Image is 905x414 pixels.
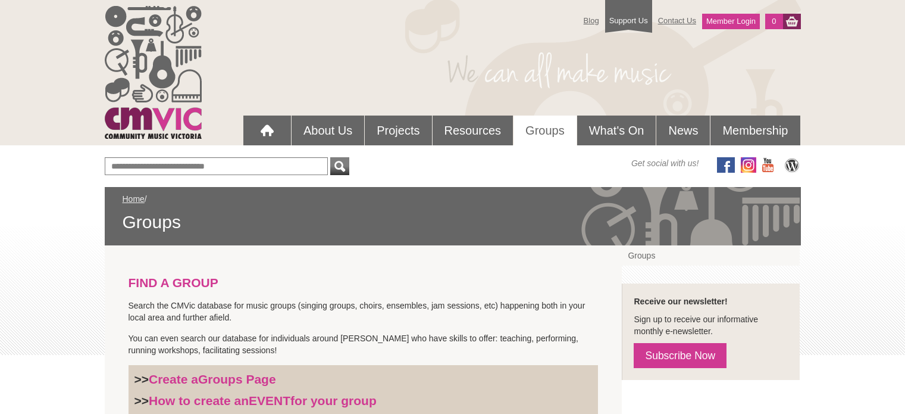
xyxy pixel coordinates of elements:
strong: EVENT [249,394,290,407]
span: Groups [123,211,783,234]
a: What's On [577,116,656,145]
a: Subscribe Now [634,343,726,368]
a: Groups [622,245,800,266]
p: You can even search our database for individuals around [PERSON_NAME] who have skills to offer: t... [129,332,599,356]
a: About Us [292,116,364,145]
strong: Receive our newsletter! [634,297,727,306]
p: Search the CMVic database for music groups (singing groups, choirs, ensembles, jam sessions, etc)... [129,300,599,323]
a: Resources [433,116,513,145]
a: Home [123,194,145,204]
p: Sign up to receive our informative monthly e-newsletter. [634,313,788,337]
div: / [123,193,783,234]
strong: FIND A GROUP [129,276,218,290]
a: Membership [710,116,800,145]
h3: >> [134,372,593,387]
a: Projects [365,116,431,145]
a: Contact Us [652,10,702,31]
a: Member Login [702,14,760,29]
h3: >> [134,393,593,409]
a: Blog [578,10,605,31]
strong: Groups Page [198,372,276,386]
img: CMVic Blog [783,157,801,173]
img: icon-instagram.png [741,157,756,173]
a: Groups [513,116,577,145]
a: How to create anEVENTfor your group [149,394,377,407]
a: Create aGroups Page [149,372,276,386]
span: Get social with us! [631,157,699,169]
a: News [656,116,710,145]
a: 0 [765,14,782,29]
img: cmvic_logo.png [105,6,202,139]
